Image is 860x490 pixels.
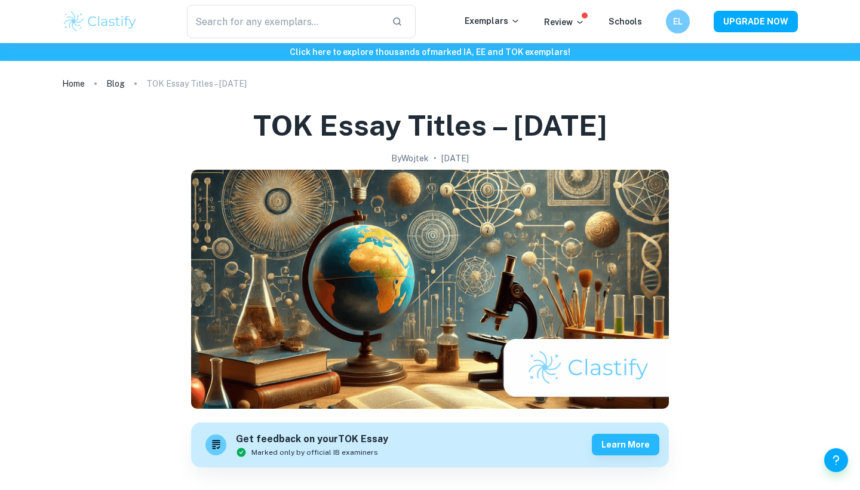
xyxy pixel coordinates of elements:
[191,170,669,409] img: TOK Essay Titles – May 2025 cover image
[187,5,382,38] input: Search for any exemplars...
[609,17,642,26] a: Schools
[253,106,607,145] h1: TOK Essay Titles – [DATE]
[465,14,520,27] p: Exemplars
[146,77,247,90] p: TOK Essay Titles – [DATE]
[62,75,85,92] a: Home
[62,10,138,33] img: Clastify logo
[592,434,659,455] button: Learn more
[106,75,125,92] a: Blog
[666,10,690,33] button: EL
[191,422,669,467] a: Get feedback on yourTOK EssayMarked only by official IB examinersLearn more
[824,448,848,472] button: Help and Feedback
[544,16,585,29] p: Review
[441,152,469,165] h2: [DATE]
[236,432,388,447] h6: Get feedback on your TOK Essay
[714,11,798,32] button: UPGRADE NOW
[434,152,437,165] p: •
[391,152,429,165] h2: By Wojtek
[671,15,685,28] h6: EL
[2,45,858,59] h6: Click here to explore thousands of marked IA, EE and TOK exemplars !
[251,447,378,458] span: Marked only by official IB examiners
